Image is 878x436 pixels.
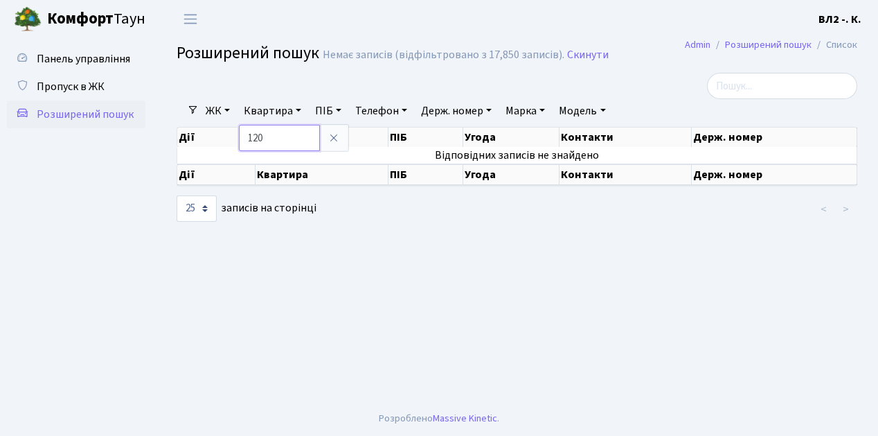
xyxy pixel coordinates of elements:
[415,99,497,123] a: Держ. номер
[37,79,105,94] span: Пропуск в ЖК
[463,164,559,185] th: Угода
[177,195,316,222] label: записів на сторінці
[177,147,857,164] td: Відповідних записів не знайдено
[256,164,388,185] th: Квартира
[37,107,134,122] span: Розширений пошук
[323,49,564,62] div: Немає записів (відфільтровано з 17,850 записів).
[177,128,256,147] th: Дії
[433,411,497,426] a: Massive Kinetic
[200,99,235,123] a: ЖК
[463,128,559,147] th: Угода
[177,195,217,222] select: записів на сторінці
[7,101,145,128] a: Розширений пошук
[567,49,609,62] a: Скинути
[47,8,145,31] span: Таун
[37,51,130,67] span: Панель управління
[707,73,857,99] input: Пошук...
[812,37,857,53] li: Список
[238,99,307,123] a: Квартира
[173,8,208,30] button: Переключити навігацію
[388,128,463,147] th: ПІБ
[310,99,347,123] a: ПІБ
[7,45,145,73] a: Панель управління
[692,128,857,147] th: Держ. номер
[379,411,499,426] div: Розроблено .
[177,164,256,185] th: Дії
[7,73,145,101] a: Пропуск в ЖК
[559,164,692,185] th: Контакти
[553,99,611,123] a: Модель
[350,99,413,123] a: Телефон
[559,128,692,147] th: Контакти
[500,99,550,123] a: Марка
[47,8,114,30] b: Комфорт
[388,164,463,185] th: ПІБ
[14,6,42,33] img: logo.png
[725,37,812,52] a: Розширений пошук
[818,12,861,27] b: ВЛ2 -. К.
[692,164,857,185] th: Держ. номер
[177,41,319,65] span: Розширений пошук
[685,37,710,52] a: Admin
[818,11,861,28] a: ВЛ2 -. К.
[664,30,878,60] nav: breadcrumb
